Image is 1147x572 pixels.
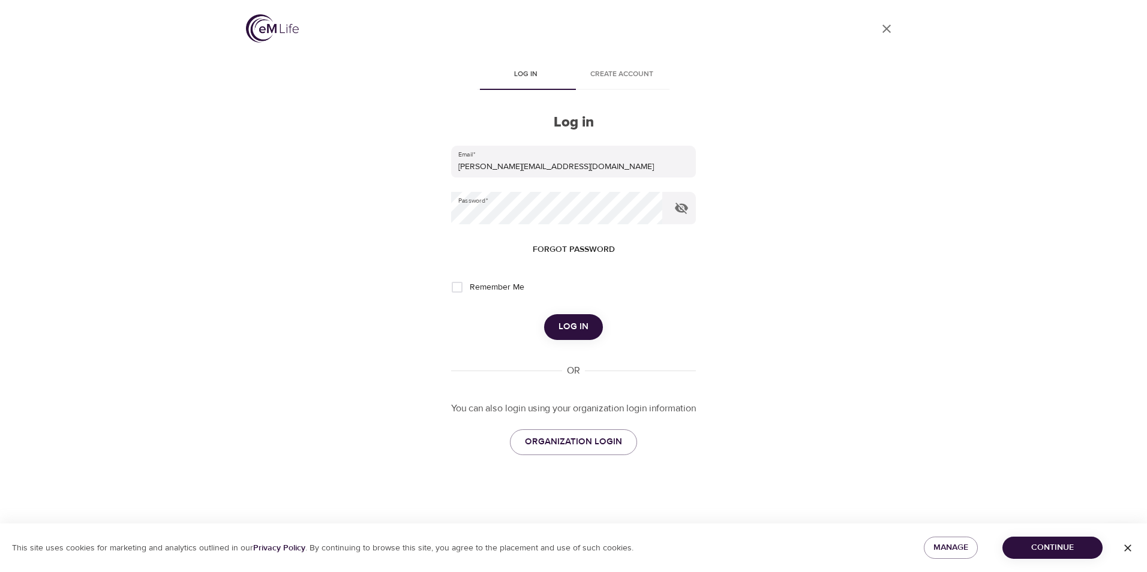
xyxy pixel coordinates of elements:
[562,364,585,378] div: OR
[933,540,968,555] span: Manage
[581,68,662,81] span: Create account
[559,319,588,335] span: Log in
[528,239,620,261] button: Forgot password
[872,14,901,43] a: close
[246,14,299,43] img: logo
[451,402,696,416] p: You can also login using your organization login information
[451,114,696,131] h2: Log in
[510,429,637,454] a: ORGANIZATION LOGIN
[1012,540,1093,555] span: Continue
[485,68,566,81] span: Log in
[470,281,524,294] span: Remember Me
[533,242,615,257] span: Forgot password
[451,61,696,90] div: disabled tabs example
[525,434,622,450] span: ORGANIZATION LOGIN
[924,537,978,559] button: Manage
[1002,537,1103,559] button: Continue
[253,543,305,553] a: Privacy Policy
[544,314,603,339] button: Log in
